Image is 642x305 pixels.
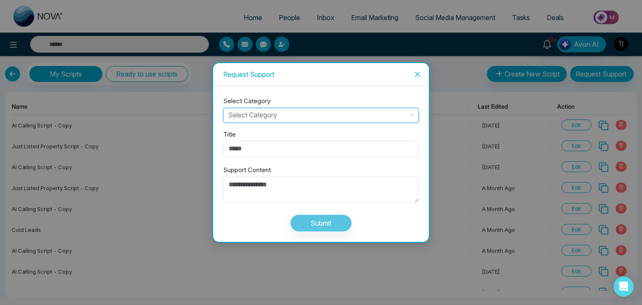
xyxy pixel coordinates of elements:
[223,130,236,140] label: Title
[614,277,634,297] div: Open Intercom Messenger
[223,96,270,106] label: Select Category
[223,165,271,175] label: Support Content
[406,63,429,86] button: Close
[414,71,421,78] span: close
[223,70,419,79] div: Request Support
